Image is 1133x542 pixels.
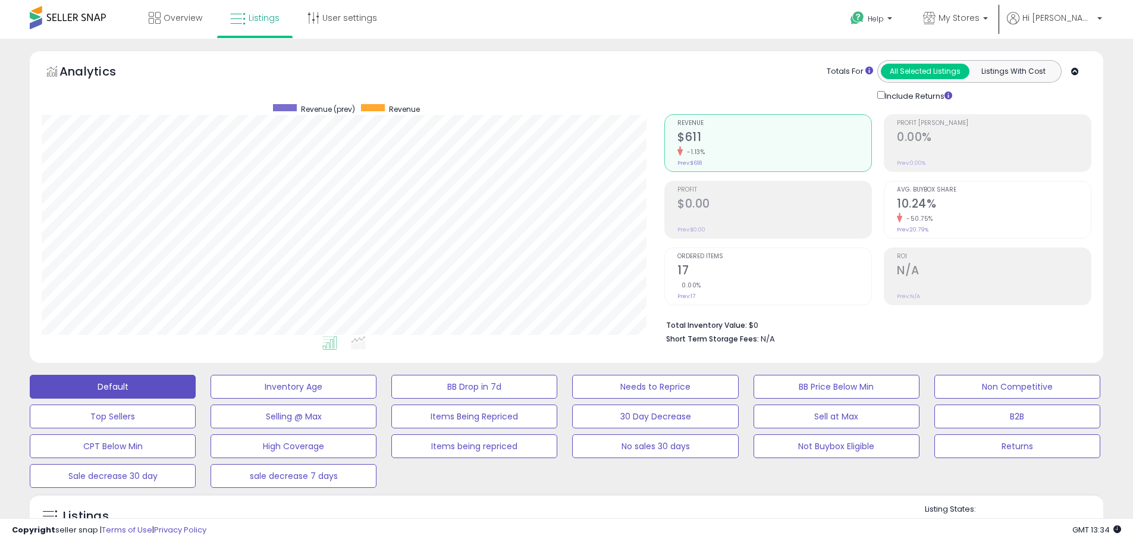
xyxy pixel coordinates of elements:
button: Not Buybox Eligible [754,434,919,458]
a: Hi [PERSON_NAME] [1007,12,1102,39]
li: $0 [666,317,1082,331]
button: BB Drop in 7d [391,375,557,399]
span: ROI [897,253,1091,260]
h2: 10.24% [897,197,1091,213]
button: Selling @ Max [211,405,376,428]
button: Sale decrease 30 day [30,464,196,488]
span: Listings [249,12,280,24]
a: Help [841,2,904,39]
button: No sales 30 days [572,434,738,458]
h2: 17 [677,264,871,280]
small: Prev: 20.79% [897,226,928,233]
div: seller snap | | [12,525,206,536]
small: 0.00% [677,281,701,290]
button: Returns [934,434,1100,458]
span: N/A [761,333,775,344]
small: Prev: $0.00 [677,226,705,233]
button: Items Being Repriced [391,405,557,428]
button: Listings With Cost [969,64,1057,79]
div: Totals For [827,66,873,77]
span: Hi [PERSON_NAME] [1022,12,1094,24]
button: High Coverage [211,434,376,458]
span: Revenue (prev) [301,104,355,114]
span: Avg. Buybox Share [897,187,1091,193]
small: Prev: 0.00% [897,159,925,167]
button: All Selected Listings [881,64,969,79]
button: Sell at Max [754,405,919,428]
span: My Stores [939,12,980,24]
i: Get Help [850,11,865,26]
a: Privacy Policy [154,524,206,535]
p: Listing States: [925,504,1103,515]
div: Include Returns [868,89,966,102]
button: Inventory Age [211,375,376,399]
h2: $611 [677,130,871,146]
button: Needs to Reprice [572,375,738,399]
small: Prev: $618 [677,159,702,167]
h2: 0.00% [897,130,1091,146]
small: Prev: N/A [897,293,920,300]
a: Terms of Use [102,524,152,535]
b: Short Term Storage Fees: [666,334,759,344]
button: Default [30,375,196,399]
button: Top Sellers [30,405,196,428]
span: Ordered Items [677,253,871,260]
button: B2B [934,405,1100,428]
button: sale decrease 7 days [211,464,376,488]
span: Revenue [677,120,871,127]
b: Total Inventory Value: [666,320,747,330]
span: Profit [PERSON_NAME] [897,120,1091,127]
span: 2025-08-15 13:34 GMT [1072,524,1121,535]
button: 30 Day Decrease [572,405,738,428]
h2: N/A [897,264,1091,280]
span: Help [868,14,884,24]
button: CPT Below Min [30,434,196,458]
button: Items being repriced [391,434,557,458]
span: Revenue [389,104,420,114]
h5: Analytics [59,63,139,83]
strong: Copyright [12,524,55,535]
span: Overview [164,12,202,24]
small: Prev: 17 [677,293,695,300]
small: -1.13% [683,148,705,156]
small: -50.75% [902,214,933,223]
button: BB Price Below Min [754,375,919,399]
span: Profit [677,187,871,193]
button: Non Competitive [934,375,1100,399]
h2: $0.00 [677,197,871,213]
